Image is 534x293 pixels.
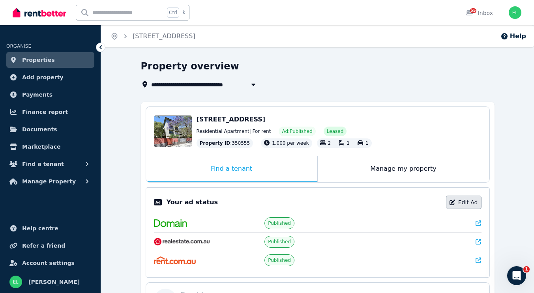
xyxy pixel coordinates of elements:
span: Payments [22,90,52,99]
span: Published [268,257,291,263]
span: 55 [470,8,476,13]
span: Marketplace [22,142,60,151]
img: Domain.com.au [154,219,187,227]
p: Your ad status [167,198,218,207]
a: Payments [6,87,94,103]
span: Ctrl [167,7,179,18]
span: 2 [328,140,331,146]
button: Help [500,32,526,41]
button: Find a tenant [6,156,94,172]
div: Manage my property [318,156,489,182]
span: ORGANISE [6,43,31,49]
a: Finance report [6,104,94,120]
span: Leased [327,128,343,134]
span: Published [268,239,291,245]
img: edna lee [9,276,22,288]
span: [PERSON_NAME] [28,277,80,287]
span: Finance report [22,107,68,117]
span: Find a tenant [22,159,64,169]
a: Documents [6,121,94,137]
span: Ad: Published [282,128,312,134]
a: Refer a friend [6,238,94,254]
a: Marketplace [6,139,94,155]
div: : 350555 [197,138,253,148]
span: Account settings [22,258,75,268]
nav: Breadcrumb [101,25,205,47]
img: RentBetter [13,7,66,19]
span: Help centre [22,224,58,233]
a: Properties [6,52,94,68]
span: 1 [523,266,530,272]
img: edna lee [509,6,521,19]
span: Property ID [200,140,230,146]
img: Rent.com.au [154,256,196,264]
span: Properties [22,55,55,65]
a: Help centre [6,220,94,236]
span: k [182,9,185,16]
span: Refer a friend [22,241,65,250]
img: RealEstate.com.au [154,238,210,246]
a: [STREET_ADDRESS] [133,32,195,40]
div: Find a tenant [146,156,317,182]
iframe: Intercom live chat [507,266,526,285]
button: Manage Property [6,174,94,189]
span: 1,000 per week [272,140,309,146]
a: Account settings [6,255,94,271]
h1: Property overview [141,60,239,73]
span: 1 [347,140,350,146]
span: Published [268,220,291,226]
div: Inbox [465,9,493,17]
span: Residential Apartment | For rent [197,128,271,134]
span: Documents [22,125,57,134]
span: [STREET_ADDRESS] [197,116,266,123]
a: Edit Ad [446,196,482,209]
span: Add property [22,73,64,82]
a: Add property [6,69,94,85]
span: 1 [365,140,369,146]
span: Manage Property [22,177,76,186]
